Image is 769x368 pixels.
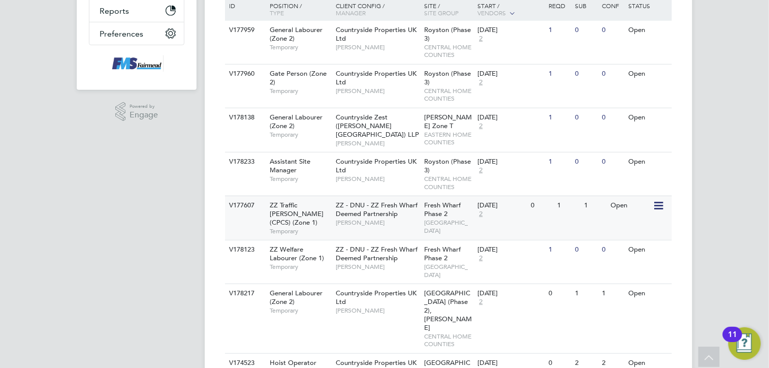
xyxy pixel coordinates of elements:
div: V178123 [227,240,262,259]
div: 0 [599,108,626,127]
span: General Labourer (Zone 2) [270,25,323,43]
span: [GEOGRAPHIC_DATA] [425,219,473,234]
span: 2 [477,254,484,263]
span: Countryside Properties UK Ltd [336,69,416,86]
span: Temporary [270,43,331,51]
div: 0 [599,240,626,259]
button: Preferences [89,22,184,45]
div: 0 [546,284,572,303]
div: V178217 [227,284,262,303]
span: General Labourer (Zone 2) [270,113,323,130]
span: ZZ Traffic [PERSON_NAME] (CPCS) (Zone 1) [270,201,324,227]
div: V178233 [227,152,262,171]
span: Assistant Site Manager [270,157,310,174]
span: Temporary [270,227,331,235]
div: [DATE] [477,289,543,298]
span: Countryside Zest ([PERSON_NAME][GEOGRAPHIC_DATA]) LLP [336,113,419,139]
span: CENTRAL HOME COUNTIES [425,332,473,348]
div: 0 [599,65,626,83]
div: [DATE] [477,359,543,367]
div: 0 [573,152,599,171]
div: 0 [573,240,599,259]
span: Royston (Phase 3) [425,157,471,174]
span: Fresh Wharf Phase 2 [425,201,461,218]
span: Royston (Phase 3) [425,25,471,43]
div: [DATE] [477,201,526,210]
span: CENTRAL HOME COUNTIES [425,175,473,191]
span: [GEOGRAPHIC_DATA] [425,263,473,279]
span: Powered by [130,102,158,111]
div: V177607 [227,196,262,215]
span: [PERSON_NAME] [336,263,420,271]
div: Open [626,240,670,259]
span: Temporary [270,306,331,315]
a: Powered byEngage [115,102,158,121]
div: Open [626,21,670,40]
div: 1 [582,196,608,215]
span: 2 [477,78,484,87]
span: [PERSON_NAME] [336,175,420,183]
span: Fresh Wharf Phase 2 [425,245,461,262]
div: 1 [546,21,572,40]
span: Royston (Phase 3) [425,69,471,86]
span: [PERSON_NAME] Zone T [425,113,472,130]
div: V178138 [227,108,262,127]
div: 0 [599,152,626,171]
span: Temporary [270,263,331,271]
span: CENTRAL HOME COUNTIES [425,87,473,103]
div: Open [626,284,670,303]
div: Open [608,196,653,215]
span: Temporary [270,87,331,95]
div: 1 [599,284,626,303]
div: [DATE] [477,158,543,166]
div: 1 [546,152,572,171]
span: 2 [477,122,484,131]
div: 0 [573,65,599,83]
div: 1 [546,108,572,127]
span: Manager [336,9,366,17]
div: [DATE] [477,70,543,78]
img: f-mead-logo-retina.png [110,55,164,72]
span: [PERSON_NAME] [336,139,420,147]
span: 2 [477,210,484,219]
div: 0 [573,108,599,127]
span: Site Group [425,9,459,17]
button: Open Resource Center, 11 new notifications [728,327,761,360]
span: General Labourer (Zone 2) [270,289,323,306]
span: CENTRAL HOME COUNTIES [425,43,473,59]
div: Open [626,108,670,127]
span: Preferences [100,29,143,39]
div: Open [626,65,670,83]
div: [DATE] [477,26,543,35]
span: 2 [477,166,484,175]
span: Reports [100,6,129,16]
div: 1 [546,65,572,83]
span: Type [270,9,284,17]
div: 1 [573,284,599,303]
span: 2 [477,35,484,43]
div: 0 [599,21,626,40]
div: [DATE] [477,113,543,122]
span: Engage [130,111,158,119]
span: EASTERN HOME COUNTIES [425,131,473,146]
span: Countryside Properties UK Ltd [336,157,416,174]
span: ZZ - DNU - ZZ Fresh Wharf Deemed Partnership [336,245,418,262]
span: [GEOGRAPHIC_DATA] (Phase 2), [PERSON_NAME] [425,289,472,332]
div: 0 [528,196,555,215]
a: Go to home page [89,55,184,72]
span: Gate Person (Zone 2) [270,69,327,86]
span: Temporary [270,175,331,183]
div: 1 [555,196,582,215]
span: ZZ - DNU - ZZ Fresh Wharf Deemed Partnership [336,201,418,218]
span: ZZ Welfare Labourer (Zone 1) [270,245,324,262]
div: Open [626,152,670,171]
span: Countryside Properties UK Ltd [336,289,416,306]
span: Countryside Properties UK Ltd [336,25,416,43]
div: 11 [728,334,737,348]
span: [PERSON_NAME] [336,219,420,227]
div: 0 [573,21,599,40]
span: [PERSON_NAME] [336,306,420,315]
span: Vendors [477,9,506,17]
span: [PERSON_NAME] [336,87,420,95]
div: [DATE] [477,246,543,254]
